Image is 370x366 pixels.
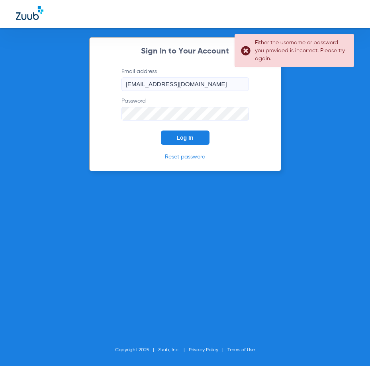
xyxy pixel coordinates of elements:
[189,348,218,352] a: Privacy Policy
[121,107,249,121] input: Password
[255,39,347,63] div: Either the username or password you provided is incorrect. Please try again.
[115,346,158,354] li: Copyright 2025
[177,135,194,141] span: Log In
[121,67,249,91] label: Email address
[110,47,261,55] h2: Sign In to Your Account
[16,6,43,20] img: Zuub Logo
[121,97,249,121] label: Password
[227,348,255,352] a: Terms of Use
[161,131,209,145] button: Log In
[165,154,206,160] a: Reset password
[158,346,189,354] li: Zuub, Inc.
[121,77,249,91] input: Email address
